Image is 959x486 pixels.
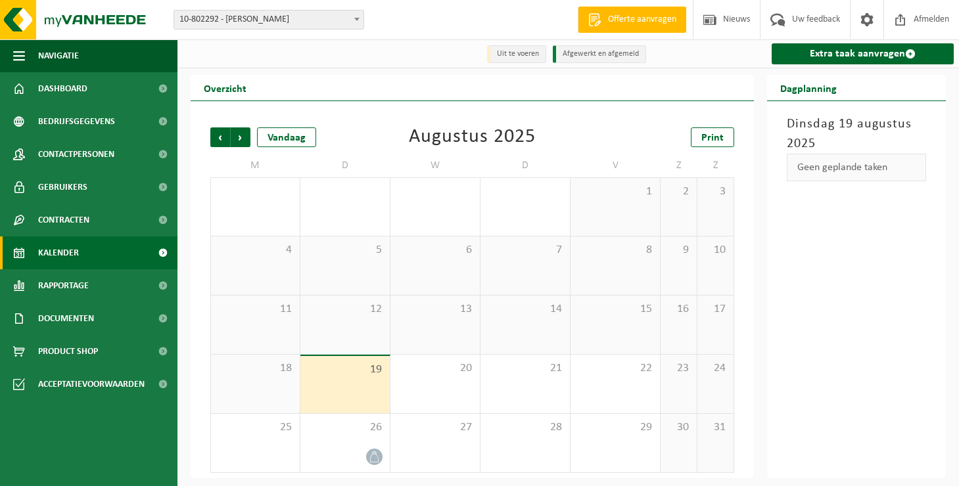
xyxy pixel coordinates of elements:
span: Volgende [231,127,250,147]
h2: Dagplanning [767,75,850,100]
li: Uit te voeren [487,45,546,63]
span: 22 [577,361,653,376]
span: 13 [397,302,473,317]
a: Offerte aanvragen [578,7,686,33]
span: Kalender [38,236,79,269]
span: 21 [487,361,563,376]
span: 12 [307,302,383,317]
span: 16 [667,302,690,317]
span: 10 [704,243,727,257]
span: Navigatie [38,39,79,72]
span: Documenten [38,302,94,335]
span: 3 [704,185,727,199]
td: W [390,154,480,177]
span: Bedrijfsgegevens [38,105,115,138]
a: Extra taak aanvragen [772,43,954,64]
li: Afgewerkt en afgemeld [553,45,646,63]
td: D [480,154,571,177]
span: Gebruikers [38,171,87,204]
span: 10-802292 - DEVREKER RUBEN - EERNEGEM [174,10,364,30]
span: Print [701,133,724,143]
td: V [571,154,661,177]
span: Offerte aanvragen [605,13,680,26]
span: 4 [218,243,293,257]
span: 9 [667,243,690,257]
td: Z [697,154,734,177]
td: M [210,154,300,177]
span: Acceptatievoorwaarden [38,368,145,401]
h3: Dinsdag 19 augustus 2025 [787,114,926,154]
td: D [300,154,390,177]
span: 28 [487,420,563,435]
span: Vorige [210,127,230,147]
span: 31 [704,420,727,435]
td: Z [661,154,697,177]
span: 25 [218,420,293,435]
span: 5 [307,243,383,257]
span: Product Shop [38,335,98,368]
span: 26 [307,420,383,435]
span: 23 [667,361,690,376]
h2: Overzicht [191,75,260,100]
span: Rapportage [38,269,89,302]
span: 10-802292 - DEVREKER RUBEN - EERNEGEM [174,11,363,29]
span: 24 [704,361,727,376]
span: 29 [577,420,653,435]
span: 19 [307,363,383,377]
span: 1 [577,185,653,199]
div: Augustus 2025 [409,127,536,147]
span: 11 [218,302,293,317]
span: 15 [577,302,653,317]
span: 7 [487,243,563,257]
span: 14 [487,302,563,317]
a: Print [691,127,734,147]
span: 8 [577,243,653,257]
div: Geen geplande taken [787,154,926,181]
span: 17 [704,302,727,317]
span: 27 [397,420,473,435]
span: 18 [218,361,293,376]
span: 20 [397,361,473,376]
span: 6 [397,243,473,257]
span: Contracten [38,204,89,236]
span: 30 [667,420,690,435]
span: Dashboard [38,72,87,105]
span: Contactpersonen [38,138,114,171]
span: 2 [667,185,690,199]
div: Vandaag [257,127,316,147]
